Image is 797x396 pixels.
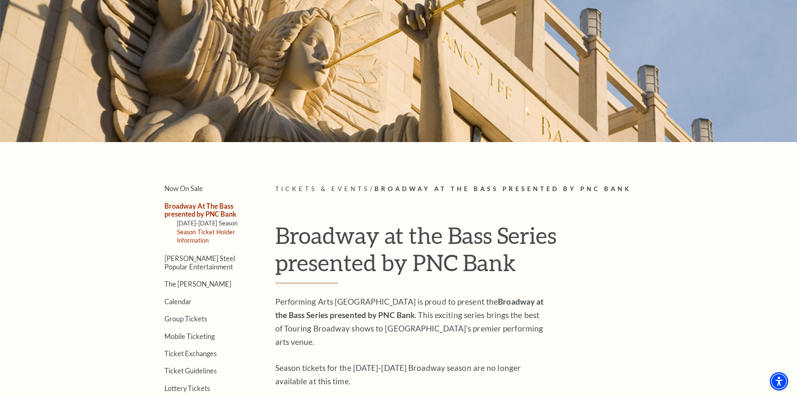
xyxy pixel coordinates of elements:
[275,295,547,349] p: Performing Arts [GEOGRAPHIC_DATA] is proud to present the . This exciting series brings the best ...
[275,361,547,388] p: Season tickets for the [DATE]-[DATE] Broadway season are no longer available at this time.
[164,332,215,340] a: Mobile Ticketing
[275,297,544,320] strong: Broadway at the Bass Series presented by PNC Bank
[164,298,192,305] a: Calendar
[177,228,236,244] a: Season Ticket Holder Information
[164,254,235,270] a: [PERSON_NAME] Steel Popular Entertainment
[164,315,207,323] a: Group Tickets
[164,349,217,357] a: Ticket Exchanges
[164,280,231,288] a: The [PERSON_NAME]
[275,184,658,194] p: /
[770,372,788,391] div: Accessibility Menu
[374,185,631,192] span: Broadway At The Bass presented by PNC Bank
[177,220,238,227] a: [DATE]-[DATE] Season
[164,202,236,218] a: Broadway At The Bass presented by PNC Bank
[164,367,217,375] a: Ticket Guidelines
[275,185,370,192] span: Tickets & Events
[164,384,210,392] a: Lottery Tickets
[275,222,658,283] h1: Broadway at the Bass Series presented by PNC Bank
[164,184,203,192] a: Now On Sale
